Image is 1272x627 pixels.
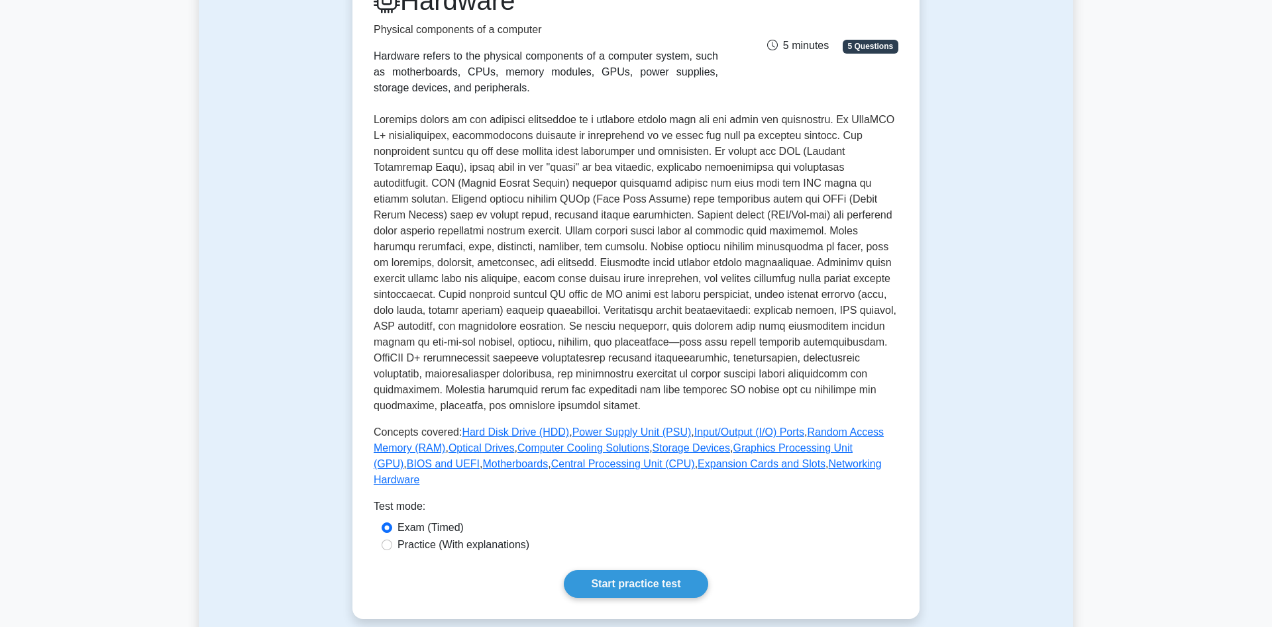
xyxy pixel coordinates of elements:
a: Expansion Cards and Slots [698,458,825,469]
a: Motherboards [483,458,549,469]
a: Central Processing Unit (CPU) [551,458,695,469]
a: Computer Cooling Solutions [517,442,649,454]
a: Optical Drives [449,442,515,454]
p: Concepts covered: , , , , , , , , , , , , [374,424,898,488]
a: Input/Output (I/O) Ports [694,426,804,438]
p: Physical components of a computer [374,22,718,38]
span: 5 minutes [767,40,829,51]
a: Power Supply Unit (PSU) [572,426,692,438]
label: Practice (With explanations) [397,537,529,553]
a: Graphics Processing Unit (GPU) [374,442,853,469]
label: Exam (Timed) [397,520,464,536]
a: BIOS and UEFI [407,458,480,469]
a: Hard Disk Drive (HDD) [462,426,569,438]
a: Storage Devices [653,442,730,454]
a: Start practice test [564,570,708,598]
span: 5 Questions [843,40,898,53]
div: Hardware refers to the physical components of a computer system, such as motherboards, CPUs, memo... [374,48,718,96]
p: Loremips dolors am con adipisci elitseddoe te i utlabore etdolo magn ali eni admin ven quisnostru... [374,112,898,414]
div: Test mode: [374,499,898,520]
